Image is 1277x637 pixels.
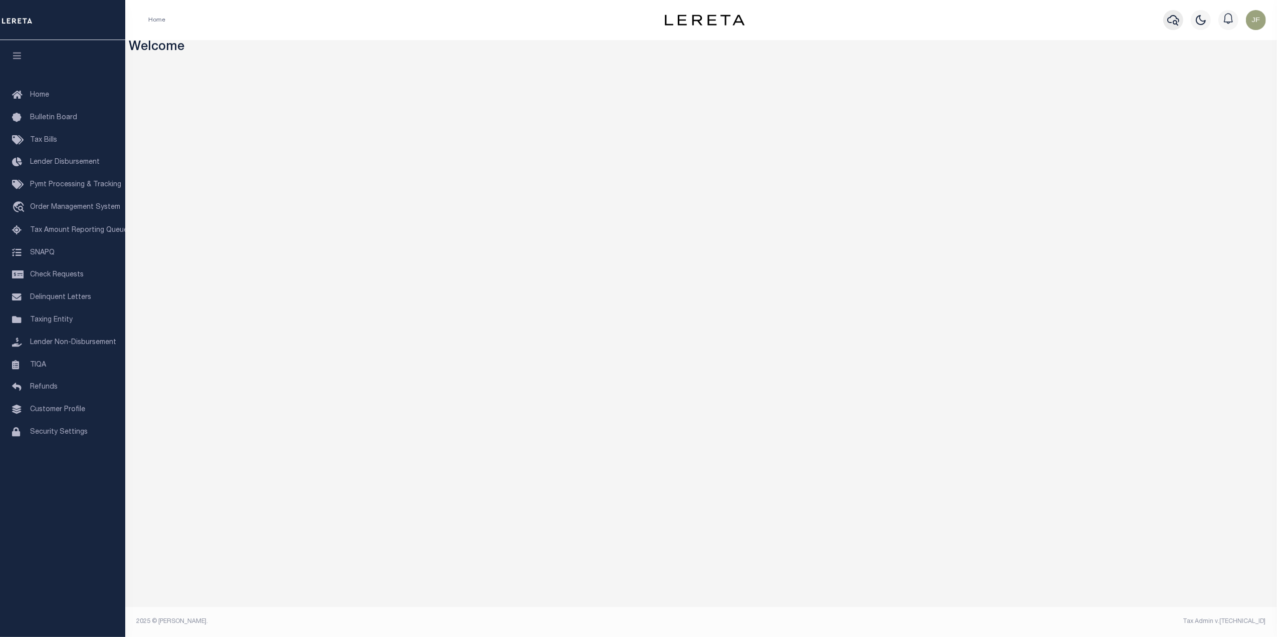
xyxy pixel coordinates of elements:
span: Lender Non-Disbursement [30,339,116,346]
div: 2025 © [PERSON_NAME]. [129,617,701,626]
span: SNAPQ [30,249,55,256]
img: svg+xml;base64,PHN2ZyB4bWxucz0iaHR0cDovL3d3dy53My5vcmcvMjAwMC9zdmciIHBvaW50ZXItZXZlbnRzPSJub25lIi... [1246,10,1266,30]
span: Tax Bills [30,137,57,144]
h3: Welcome [129,40,1273,56]
span: Refunds [30,384,58,391]
span: Tax Amount Reporting Queue [30,227,128,234]
span: Security Settings [30,429,88,436]
div: Tax Admin v.[TECHNICAL_ID] [709,617,1266,626]
img: logo-dark.svg [665,15,745,26]
span: Delinquent Letters [30,294,91,301]
span: Customer Profile [30,406,85,413]
span: Order Management System [30,204,120,211]
span: Check Requests [30,271,84,278]
span: Lender Disbursement [30,159,100,166]
i: travel_explore [12,201,28,214]
span: Taxing Entity [30,316,73,324]
span: TIQA [30,361,46,368]
span: Bulletin Board [30,114,77,121]
span: Home [30,92,49,99]
span: Pymt Processing & Tracking [30,181,121,188]
li: Home [148,16,165,25]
